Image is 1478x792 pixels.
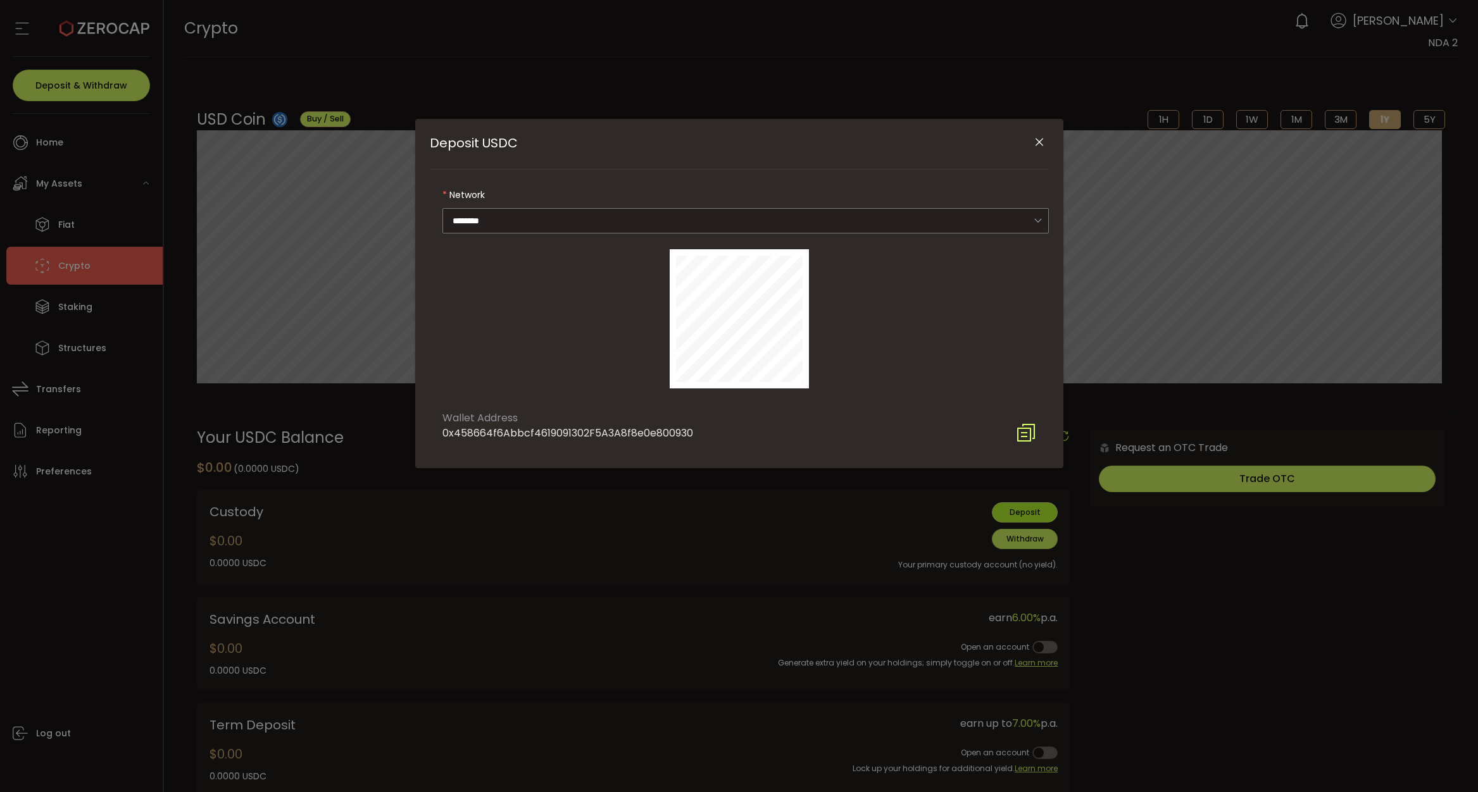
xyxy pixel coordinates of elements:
div: Wallet Address [442,411,693,426]
label: Network [442,182,1049,207]
span: Deposit USDC [430,134,518,152]
div: Deposit USDC [415,119,1063,468]
iframe: Chat Widget [1415,731,1478,792]
button: Close [1029,132,1051,154]
div: 0x458664f6Abbcf4619091302F5A3A8f8e0e800930 [442,426,693,441]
